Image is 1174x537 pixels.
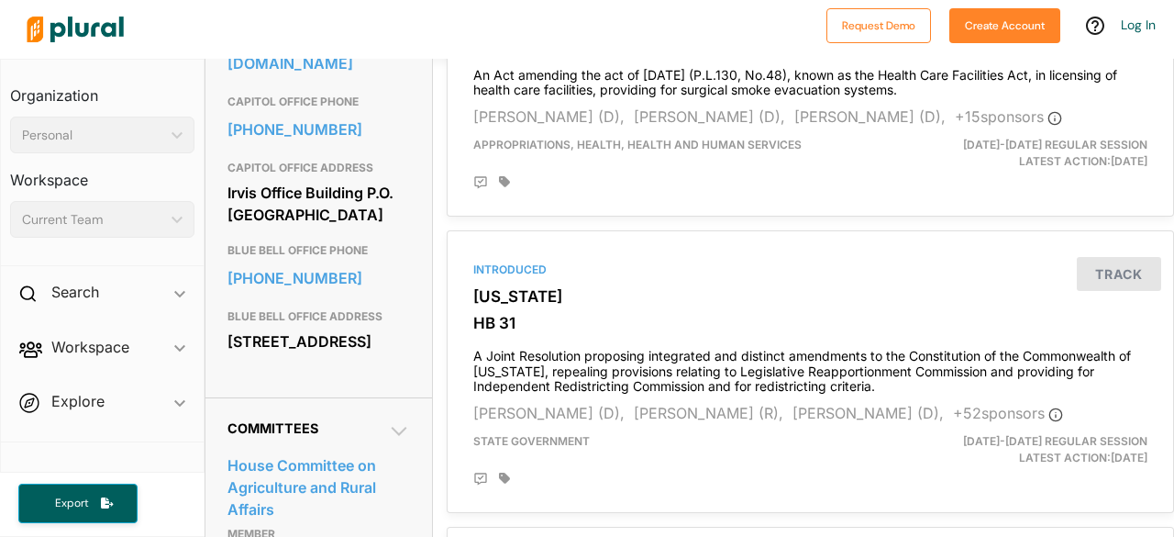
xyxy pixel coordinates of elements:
div: Current Team [22,210,164,229]
div: Add Position Statement [473,175,488,190]
a: [PHONE_NUMBER] [227,264,410,292]
div: Latest Action: [DATE] [927,137,1161,170]
div: [STREET_ADDRESS] [227,328,410,355]
span: State Government [473,434,590,448]
span: + 52 sponsor s [953,404,1063,422]
span: Committees [227,420,318,436]
a: Request Demo [826,15,931,34]
a: [PHONE_NUMBER] [227,116,410,143]
span: [PERSON_NAME] (D), [792,404,944,422]
span: [PERSON_NAME] (R), [634,404,783,422]
button: Request Demo [826,8,931,43]
h3: HB 31 [473,314,1147,332]
h2: Search [51,282,99,302]
span: [PERSON_NAME] (D), [794,107,946,126]
h4: An Act amending the act of [DATE] (P.L.130, No.48), known as the Health Care Facilities Act, in l... [473,59,1147,99]
span: Appropriations, Health, HEALTH AND HUMAN SERVICES [473,138,802,151]
div: Irvis Office Building P.O. [GEOGRAPHIC_DATA] [227,179,410,229]
span: + 15 sponsor s [955,107,1062,126]
h3: Workspace [10,153,194,194]
div: Add tags [499,472,510,485]
div: Personal [22,126,164,145]
div: Add Position Statement [473,472,488,487]
button: Export [18,484,138,523]
a: Create Account [949,15,1060,34]
h3: BLUE BELL OFFICE ADDRESS [227,306,410,328]
span: [DATE]-[DATE] Regular Session [963,434,1147,448]
a: Log In [1121,17,1156,33]
div: Latest Action: [DATE] [927,433,1161,466]
a: House Committee on Agriculture and Rural Affairs [227,452,410,523]
div: Add tags [499,175,510,188]
button: Create Account [949,8,1060,43]
span: [DATE]-[DATE] Regular Session [963,138,1147,151]
span: [PERSON_NAME] (D), [473,107,625,126]
h3: [US_STATE] [473,287,1147,306]
div: Introduced [473,262,1147,278]
h3: CAPITOL OFFICE PHONE [227,91,410,113]
button: Track [1077,257,1161,291]
h3: CAPITOL OFFICE ADDRESS [227,157,410,179]
h4: A Joint Resolution proposing integrated and distinct amendments to the Constitution of the Common... [473,340,1147,395]
h3: BLUE BELL OFFICE PHONE [227,240,410,262]
h3: Organization [10,69,194,109]
span: Export [42,496,101,511]
span: [PERSON_NAME] (D), [634,107,785,126]
span: [PERSON_NAME] (D), [473,404,625,422]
